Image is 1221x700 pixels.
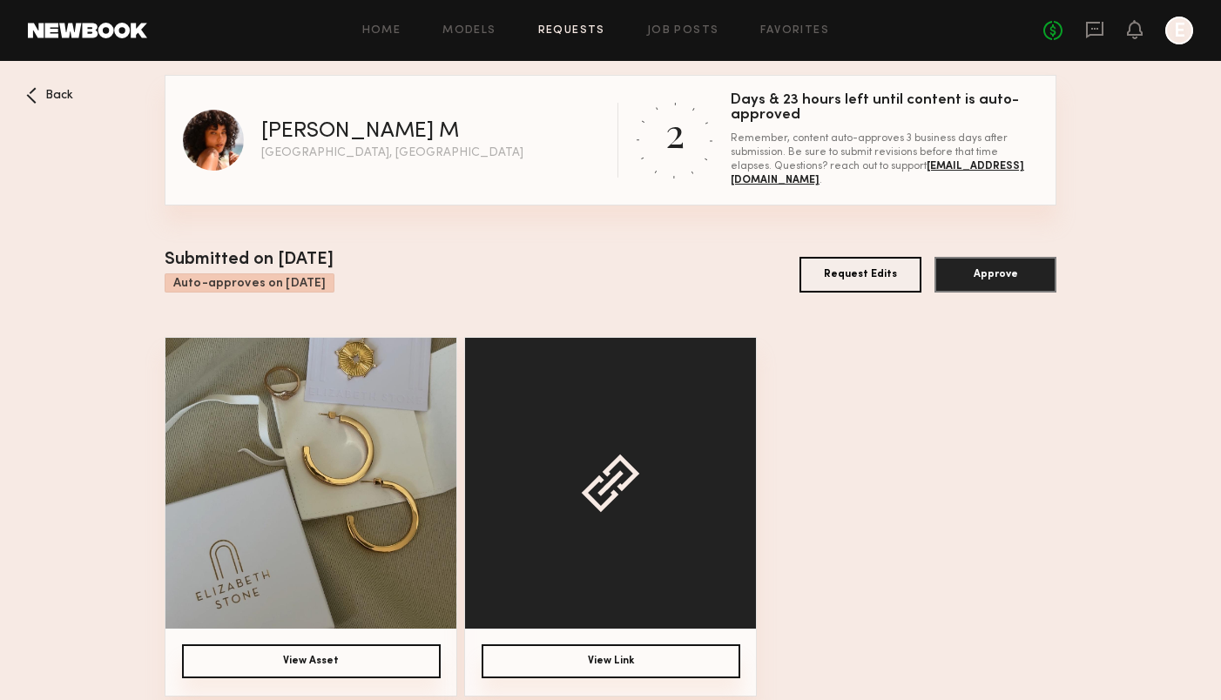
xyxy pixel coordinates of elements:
[261,147,523,159] div: [GEOGRAPHIC_DATA], [GEOGRAPHIC_DATA]
[362,25,401,37] a: Home
[442,25,496,37] a: Models
[1165,17,1193,44] a: E
[182,644,441,678] button: View Asset
[934,257,1056,293] button: Approve
[165,247,334,273] div: Submitted on [DATE]
[183,110,244,171] img: Emely M profile picture.
[165,338,456,629] img: Asset
[165,273,334,293] div: Auto-approves on [DATE]
[665,105,685,158] div: 2
[799,257,921,293] button: Request Edits
[482,644,740,678] button: View Link
[731,131,1038,187] div: Remember, content auto-approves 3 business days after submission. Be sure to submit revisions bef...
[731,93,1038,123] div: Days & 23 hours left until content is auto-approved
[45,90,73,102] span: Back
[261,121,459,143] div: [PERSON_NAME] M
[647,25,719,37] a: Job Posts
[760,25,829,37] a: Favorites
[538,25,605,37] a: Requests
